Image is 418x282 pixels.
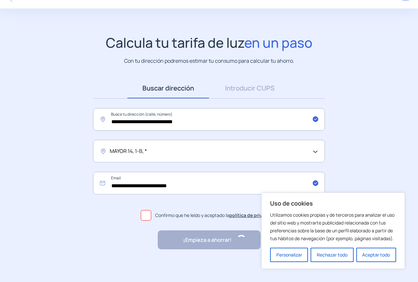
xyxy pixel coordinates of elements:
button: Personalizar [270,248,308,262]
h1: Calcula tu tarifa de luz [106,35,313,51]
span: MAYOR 14, 1-B, * [110,147,147,156]
p: Utilizamos cookies propias y de terceros para analizar el uso del sitio web y mostrarte publicida... [270,211,396,242]
a: política de privacidad [229,212,277,218]
div: Uso de cookies [261,192,405,269]
p: Uso de cookies [270,199,396,207]
p: Con tu dirección podremos estimar tu consumo para calcular tu ahorro. [124,57,294,65]
button: Aceptar todo [356,248,396,262]
button: Rechazar todo [311,248,353,262]
span: en un paso [244,33,313,52]
span: Confirmo que he leído y aceptado la [155,212,277,219]
a: Introducir CUPS [209,78,291,98]
a: Buscar dirección [127,78,209,98]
